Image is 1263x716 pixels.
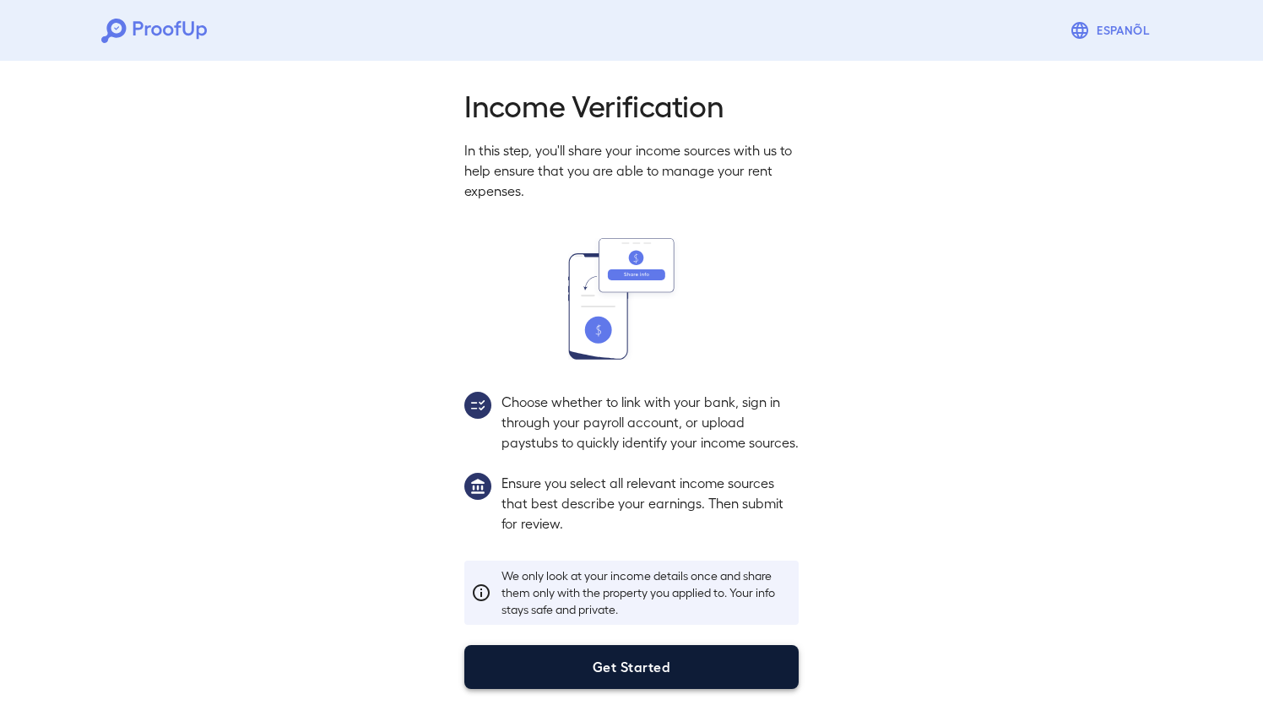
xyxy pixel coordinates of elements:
[464,645,799,689] button: Get Started
[464,392,491,419] img: group2.svg
[1063,14,1162,47] button: Espanõl
[501,473,799,534] p: Ensure you select all relevant income sources that best describe your earnings. Then submit for r...
[568,238,695,360] img: transfer_money.svg
[464,473,491,500] img: group1.svg
[501,567,792,618] p: We only look at your income details once and share them only with the property you applied to. Yo...
[464,140,799,201] p: In this step, you'll share your income sources with us to help ensure that you are able to manage...
[464,86,799,123] h2: Income Verification
[501,392,799,453] p: Choose whether to link with your bank, sign in through your payroll account, or upload paystubs t...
